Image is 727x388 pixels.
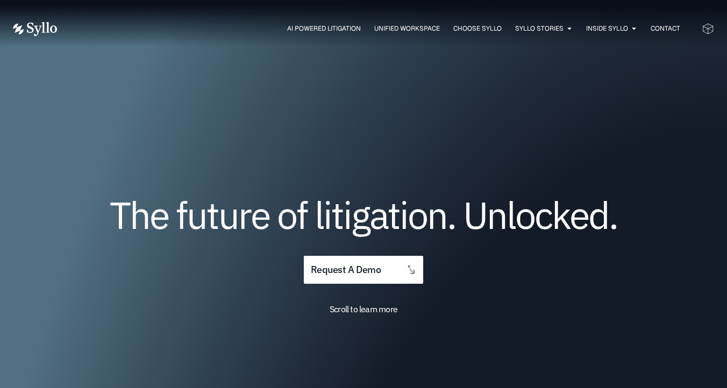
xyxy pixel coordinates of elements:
[287,24,361,33] a: AI Powered Litigation
[79,24,680,34] div: Menu Toggle
[311,265,381,275] span: request a demo
[13,22,57,36] img: Vector
[374,24,440,33] a: Unified Workspace
[77,197,650,233] h1: The future of litigation. Unlocked.
[586,24,628,33] a: Inside Syllo
[330,304,397,314] span: Scroll to learn more
[304,256,423,284] a: request a demo
[515,24,564,33] a: Syllo Stories
[79,24,680,34] nav: Menu
[453,24,502,33] a: Choose Syllo
[651,24,680,33] a: Contact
